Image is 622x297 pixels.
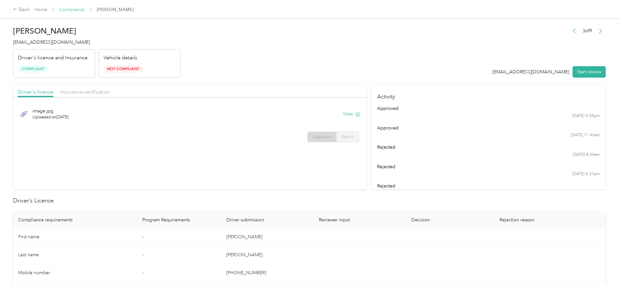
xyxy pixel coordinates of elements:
span: Uploaded on [DATE] [33,114,69,120]
th: Driver submission [221,212,314,228]
th: Rejection reason [494,212,606,228]
h2: [PERSON_NAME] [13,26,181,36]
span: Last name [18,252,39,258]
div: approved [377,105,600,112]
td: - [137,264,221,282]
div: rejected [377,163,600,170]
span: Reject [341,134,354,140]
button: Start review [573,66,606,78]
span: - [319,252,320,258]
div: rejected [377,144,600,151]
span: [EMAIL_ADDRESS][DOMAIN_NAME] [13,39,90,45]
time: [DATE] 8:04am [573,152,600,158]
time: [DATE] 11:43am [571,132,600,138]
time: [DATE] 5:05pm [572,113,600,119]
a: Home [35,7,47,12]
div: Back [13,6,30,14]
td: [PHONE_NUMBER] [221,264,314,282]
th: Decision [406,212,494,228]
span: Mobile number [18,270,50,275]
td: - [137,246,221,264]
p: Driver's license and Insurance [18,54,88,62]
div: approved [377,125,600,131]
span: First name [18,234,39,240]
th: Reviewer input [314,212,406,228]
th: Compliance requirements [13,212,137,228]
td: Mobile number [13,264,137,282]
span: Insurance verification [60,89,110,95]
th: Program Requirements [137,212,221,228]
span: Approve [313,134,331,140]
h4: Activity [371,84,606,105]
span: - [319,234,320,240]
td: Last name [13,246,137,264]
span: - [319,270,320,275]
time: [DATE] 6:31pm [572,171,600,177]
div: [EMAIL_ADDRESS][DOMAIN_NAME] [492,68,569,75]
td: - [137,228,221,246]
span: Compliant [18,65,48,73]
span: image.jpg [33,108,69,114]
p: Vehicle details [104,54,137,62]
span: Driver's license [18,89,53,95]
iframe: Everlance-gr Chat Button Frame [586,260,622,297]
span: [PERSON_NAME] [97,6,134,13]
span: 3 of 9 [583,27,592,34]
td: First name [13,228,137,246]
div: rejected [377,183,600,189]
h2: Driver’s License [13,196,606,205]
a: Compliance [60,7,84,12]
td: [PERSON_NAME] [221,246,314,264]
td: [PERSON_NAME] [221,228,314,246]
button: View [343,111,360,117]
span: Not Compliant [104,65,143,73]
